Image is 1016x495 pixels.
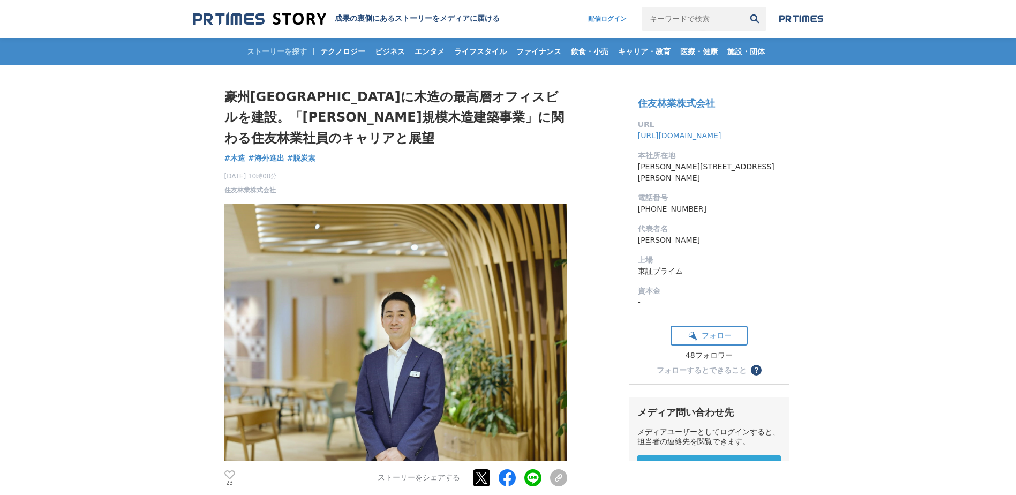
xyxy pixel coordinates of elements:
dt: 電話番号 [638,192,780,204]
a: キャリア・教育 [614,37,675,65]
a: テクノロジー [316,37,370,65]
dt: 資本金 [638,286,780,297]
dd: [PHONE_NUMBER] [638,204,780,215]
span: 飲食・小売 [567,47,613,56]
dt: 上場 [638,254,780,266]
span: ？ [752,366,760,374]
div: メディア問い合わせ先 [637,406,781,419]
a: 配信ログイン [577,7,637,31]
span: エンタメ [410,47,449,56]
a: ビジネス [371,37,409,65]
a: 医療・健康 [676,37,722,65]
span: #脱炭素 [287,153,316,163]
span: 医療・健康 [676,47,722,56]
div: メディアユーザーとしてログインすると、担当者の連絡先を閲覧できます。 [637,427,781,447]
a: 住友林業株式会社 [224,185,276,195]
a: ライフスタイル [450,37,511,65]
button: ？ [751,365,762,376]
span: ライフスタイル [450,47,511,56]
h1: 豪州[GEOGRAPHIC_DATA]に木造の最高層オフィスビルを建設。「[PERSON_NAME]規模木造建築事業」に関わる住友林業社員のキャリアと展望 [224,87,567,148]
button: フォロー [671,326,748,346]
span: ファイナンス [512,47,566,56]
span: #海外進出 [248,153,284,163]
span: テクノロジー [316,47,370,56]
a: 施設・団体 [723,37,769,65]
span: 施設・団体 [723,47,769,56]
span: ビジネス [371,47,409,56]
a: エンタメ [410,37,449,65]
p: ストーリーをシェアする [378,474,460,483]
img: thumbnail_d21dca40-a635-11ef-a42f-0f7d00e13c27.jpg [224,204,567,461]
a: #脱炭素 [287,153,316,164]
a: [URL][DOMAIN_NAME] [638,131,721,140]
span: [DATE] 10時00分 [224,171,277,181]
a: #海外進出 [248,153,284,164]
a: ファイナンス [512,37,566,65]
div: フォローするとできること [657,366,747,374]
div: 48フォロワー [671,351,748,361]
dt: 代表者名 [638,223,780,235]
a: #木造 [224,153,246,164]
dt: 本社所在地 [638,150,780,161]
input: キーワードで検索 [642,7,743,31]
h2: 成果の裏側にあるストーリーをメディアに届ける [335,14,500,24]
img: prtimes [779,14,823,23]
a: メディアユーザー 新規登録 無料 [637,455,781,489]
dd: [PERSON_NAME][STREET_ADDRESS][PERSON_NAME] [638,161,780,184]
a: 飲食・小売 [567,37,613,65]
dd: - [638,297,780,308]
a: 住友林業株式会社 [638,97,715,109]
dd: 東証プライム [638,266,780,277]
a: 成果の裏側にあるストーリーをメディアに届ける 成果の裏側にあるストーリーをメディアに届ける [193,12,500,26]
p: 23 [224,481,235,486]
span: キャリア・教育 [614,47,675,56]
img: 成果の裏側にあるストーリーをメディアに届ける [193,12,326,26]
dt: URL [638,119,780,130]
button: 検索 [743,7,766,31]
dd: [PERSON_NAME] [638,235,780,246]
span: #木造 [224,153,246,163]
